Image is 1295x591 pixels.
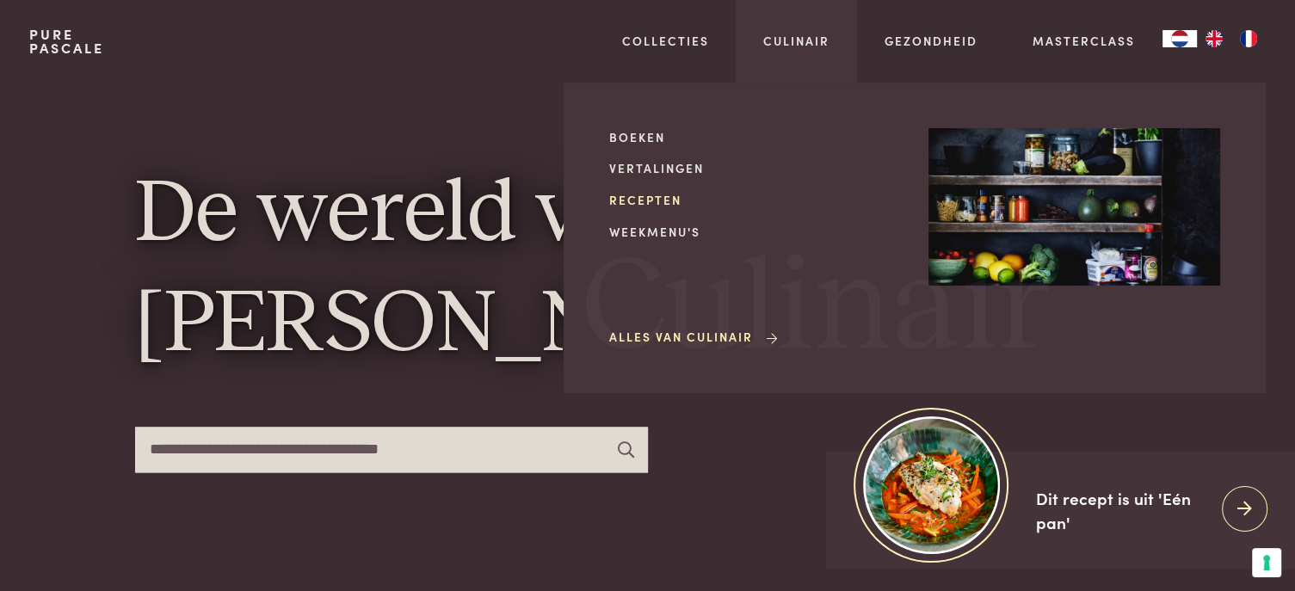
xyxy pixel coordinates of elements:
[135,162,1161,381] h1: De wereld van [PERSON_NAME]
[1162,30,1197,47] a: NL
[928,128,1220,286] img: Culinair
[1036,486,1208,535] div: Dit recept is uit 'Eén pan'
[1197,30,1231,47] a: EN
[1162,30,1266,47] aside: Language selected: Nederlands
[609,159,901,177] a: Vertalingen
[826,452,1295,569] a: https://admin.purepascale.com/wp-content/uploads/2025/08/home_recept_link.jpg Dit recept is uit '...
[29,28,104,55] a: PurePascale
[1231,30,1266,47] a: FR
[863,416,1000,553] img: https://admin.purepascale.com/wp-content/uploads/2025/08/home_recept_link.jpg
[609,191,901,209] a: Recepten
[609,328,780,346] a: Alles van Culinair
[582,243,1050,375] span: Culinair
[763,32,829,50] a: Culinair
[1197,30,1266,47] ul: Language list
[1162,30,1197,47] div: Language
[609,128,901,146] a: Boeken
[1252,548,1281,577] button: Uw voorkeuren voor toestemming voor trackingtechnologieën
[622,32,709,50] a: Collecties
[1033,32,1135,50] a: Masterclass
[609,223,901,241] a: Weekmenu's
[885,32,977,50] a: Gezondheid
